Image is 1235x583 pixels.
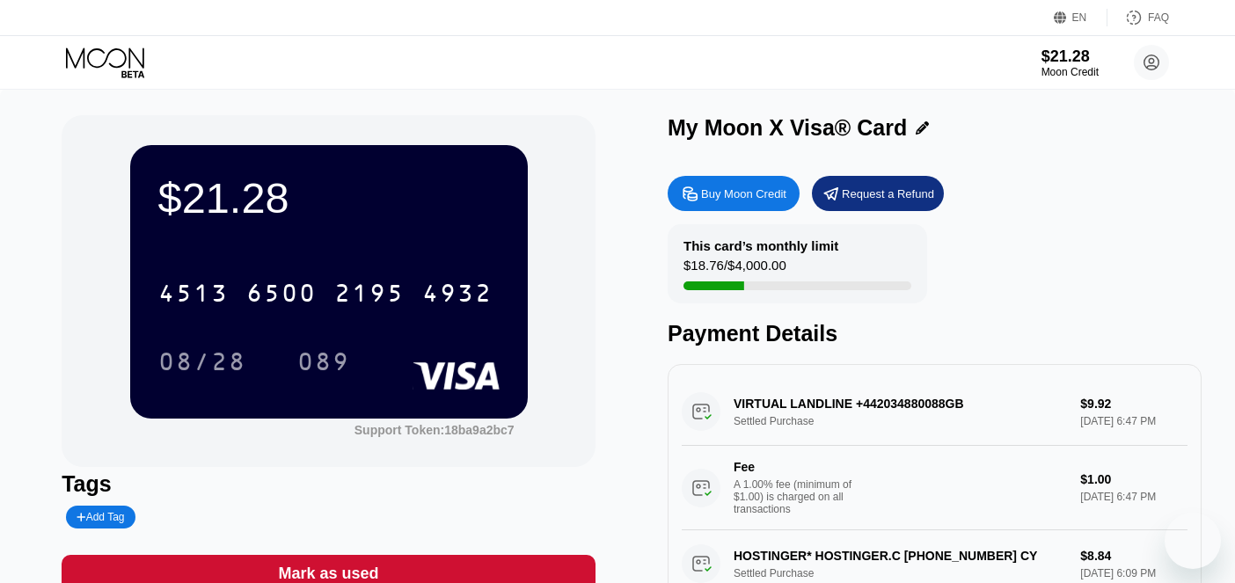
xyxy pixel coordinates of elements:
div: 08/28 [158,350,246,378]
div: $21.28Moon Credit [1041,47,1099,78]
div: 08/28 [145,339,259,383]
div: Tags [62,471,596,497]
div: Buy Moon Credit [701,186,786,201]
div: FAQ [1107,9,1169,26]
div: EN [1072,11,1087,24]
div: This card’s monthly limit [683,238,838,253]
div: $21.28 [1041,47,1099,66]
div: Support Token:18ba9a2bc7 [354,423,515,437]
div: Buy Moon Credit [668,176,800,211]
div: 089 [297,350,350,378]
div: [DATE] 6:47 PM [1080,491,1187,503]
div: $18.76 / $4,000.00 [683,258,786,281]
div: $21.28 [158,173,500,222]
div: 6500 [246,281,317,310]
div: Add Tag [66,506,135,528]
div: FeeA 1.00% fee (minimum of $1.00) is charged on all transactions$1.00[DATE] 6:47 PM [682,446,1187,530]
div: Fee [734,460,857,474]
div: A 1.00% fee (minimum of $1.00) is charged on all transactions [734,478,866,515]
iframe: Button to launch messaging window [1165,513,1221,569]
div: Add Tag [77,511,124,523]
div: Request a Refund [812,176,944,211]
div: 4513 [158,281,229,310]
div: Request a Refund [842,186,934,201]
div: 4513650021954932 [148,271,503,315]
div: EN [1054,9,1107,26]
div: $1.00 [1080,472,1187,486]
div: 2195 [334,281,405,310]
div: Support Token: 18ba9a2bc7 [354,423,515,437]
div: 089 [284,339,363,383]
div: Payment Details [668,321,1202,346]
div: My Moon X Visa® Card [668,115,907,141]
div: FAQ [1148,11,1169,24]
div: Moon Credit [1041,66,1099,78]
div: 4932 [422,281,493,310]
